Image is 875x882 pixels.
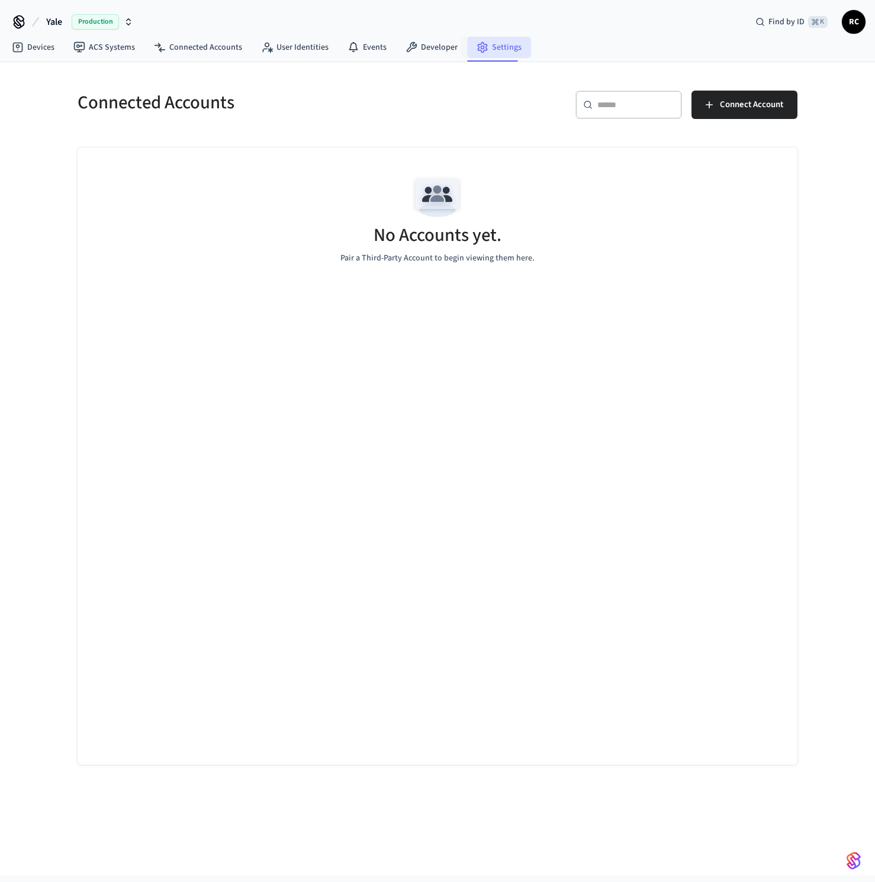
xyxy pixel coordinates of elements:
[467,37,531,58] a: Settings
[396,37,467,58] a: Developer
[374,223,501,247] h5: No Accounts yet.
[768,16,805,28] span: Find by ID
[411,171,464,224] img: Team Empty State
[144,37,252,58] a: Connected Accounts
[808,16,828,28] span: ⌘ K
[64,37,144,58] a: ACS Systems
[72,14,119,30] span: Production
[46,15,62,29] span: Yale
[691,91,797,119] button: Connect Account
[720,97,783,112] span: Connect Account
[746,11,837,33] div: Find by ID⌘ K
[252,37,338,58] a: User Identities
[847,851,861,870] img: SeamLogoGradient.69752ec5.svg
[2,37,64,58] a: Devices
[843,11,864,33] span: RC
[78,91,430,115] h5: Connected Accounts
[340,252,535,265] p: Pair a Third-Party Account to begin viewing them here.
[842,10,866,34] button: RC
[338,37,396,58] a: Events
